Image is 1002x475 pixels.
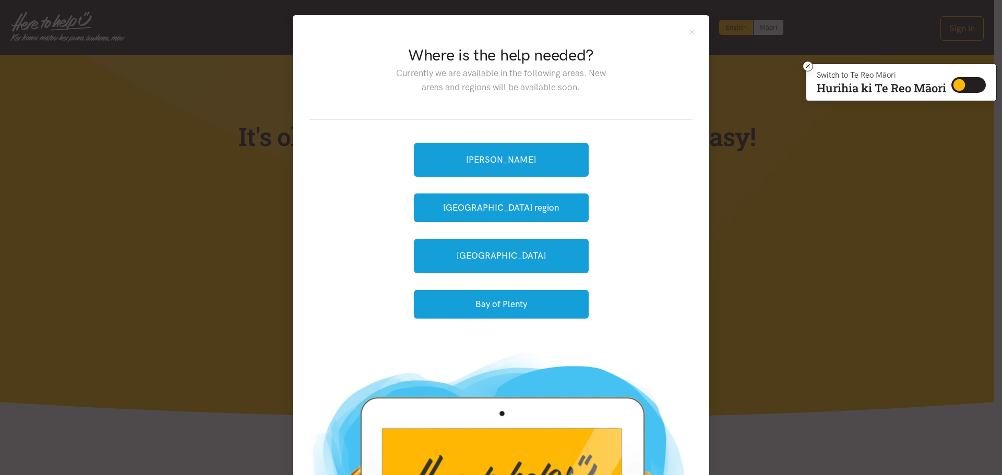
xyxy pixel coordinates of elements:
button: Bay of Plenty [414,290,589,319]
p: Currently we are available in the following areas. New areas and regions will be available soon. [388,66,614,94]
a: [PERSON_NAME] [414,143,589,177]
a: [GEOGRAPHIC_DATA] [414,239,589,273]
p: Hurihia ki Te Reo Māori [817,83,946,93]
p: Switch to Te Reo Māori [817,72,946,78]
button: [GEOGRAPHIC_DATA] region [414,193,589,222]
h2: Where is the help needed? [388,44,614,66]
button: Close [688,28,697,36]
